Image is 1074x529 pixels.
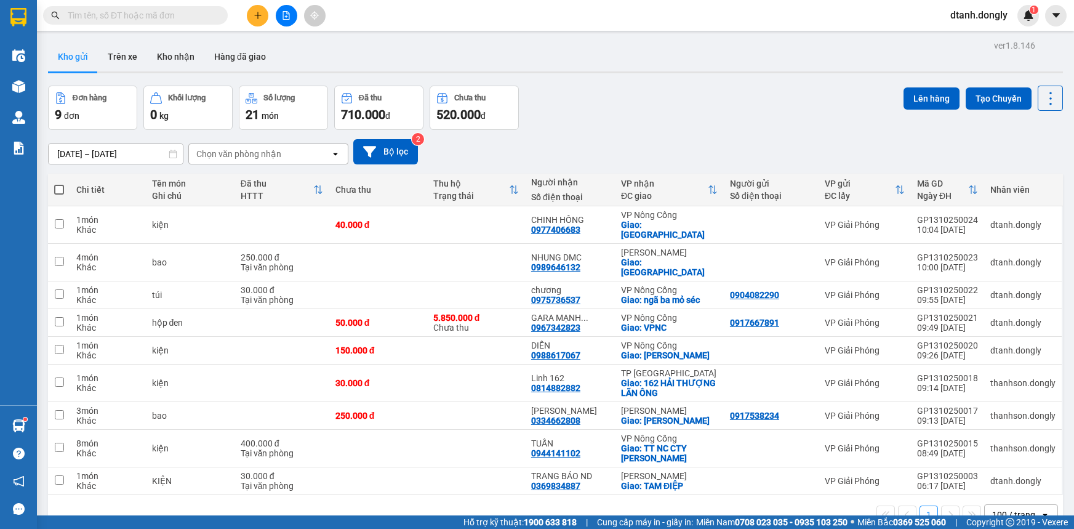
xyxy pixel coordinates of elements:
[917,383,978,393] div: 09:14 [DATE]
[12,80,25,93] img: warehouse-icon
[433,191,509,201] div: Trạng thái
[76,406,140,416] div: 3 món
[241,262,323,272] div: Tại văn phòng
[621,350,718,360] div: Giao: MINH NGHĨA
[990,220,1056,230] div: dtanh.dongly
[48,42,98,71] button: Kho gửi
[597,515,693,529] span: Cung cấp máy in - giấy in:
[152,411,228,421] div: bao
[1030,6,1038,14] sup: 1
[335,411,421,421] div: 250.000 đ
[621,257,718,277] div: Giao: Trường Sơn
[917,225,978,235] div: 10:04 [DATE]
[55,107,62,122] span: 9
[385,111,390,121] span: đ
[150,107,157,122] span: 0
[621,248,718,257] div: [PERSON_NAME]
[76,252,140,262] div: 4 món
[241,471,323,481] div: 30.000 đ
[917,448,978,458] div: 08:49 [DATE]
[940,7,1017,23] span: dtanh.dongly
[531,383,580,393] div: 0814882882
[304,5,326,26] button: aim
[282,11,291,20] span: file-add
[359,94,382,102] div: Đã thu
[524,517,577,527] strong: 1900 633 818
[13,503,25,515] span: message
[1045,5,1067,26] button: caret-down
[911,174,984,206] th: Toggle SortBy
[917,323,978,333] div: 09:49 [DATE]
[64,111,79,121] span: đơn
[825,191,895,201] div: ĐC lấy
[917,179,968,188] div: Mã GD
[152,318,228,328] div: hộp đen
[917,438,978,448] div: GP1310250015
[1006,518,1014,527] span: copyright
[48,86,137,130] button: Đơn hàng9đơn
[531,192,609,202] div: Số điện thoại
[893,517,946,527] strong: 0369 525 060
[12,111,25,124] img: warehouse-icon
[531,350,580,360] div: 0988617067
[917,285,978,295] div: GP1310250022
[730,411,779,421] div: 0917538234
[621,341,718,350] div: VP Nông Cống
[917,406,978,416] div: GP1310250017
[531,438,609,448] div: TUẤN
[76,438,140,448] div: 8 món
[531,471,609,481] div: TRANG BÁO ND
[531,481,580,491] div: 0369834887
[825,257,905,267] div: VP Giải Phóng
[331,149,340,159] svg: open
[76,185,140,195] div: Chi tiết
[241,179,313,188] div: Đã thu
[531,373,609,383] div: Linh 162
[621,323,718,333] div: Giao: VPNC
[433,313,519,323] div: 5.850.000 đ
[825,378,905,388] div: VP Giải Phóng
[917,262,978,272] div: 10:00 [DATE]
[463,515,577,529] span: Hỗ trợ kỹ thuật:
[433,179,509,188] div: Thu hộ
[581,313,588,323] span: ...
[335,220,421,230] div: 40.000 đ
[152,179,228,188] div: Tên món
[1051,10,1062,21] span: caret-down
[152,378,228,388] div: kiện
[152,191,228,201] div: Ghi chú
[819,174,911,206] th: Toggle SortBy
[76,448,140,458] div: Khác
[917,416,978,426] div: 09:13 [DATE]
[13,448,25,459] span: question-circle
[76,215,140,225] div: 1 món
[730,191,812,201] div: Số điện thoại
[152,443,228,453] div: kiện
[621,191,708,201] div: ĐC giao
[917,295,978,305] div: 09:55 [DATE]
[152,476,228,486] div: KIỆN
[992,509,1035,521] div: 100 / trang
[621,179,708,188] div: VP nhận
[241,252,323,262] div: 250.000 đ
[990,290,1056,300] div: dtanh.dongly
[436,107,481,122] span: 520.000
[917,341,978,350] div: GP1310250020
[147,42,204,71] button: Kho nhận
[353,139,418,164] button: Bộ lọc
[621,471,718,481] div: [PERSON_NAME]
[10,8,26,26] img: logo-vxr
[531,285,609,295] div: chương
[621,295,718,305] div: Giao: ngã ba mỏ séc
[234,174,329,206] th: Toggle SortBy
[76,373,140,383] div: 1 món
[427,174,525,206] th: Toggle SortBy
[917,471,978,481] div: GP1310250003
[152,345,228,355] div: kiện
[1040,510,1050,520] svg: open
[531,416,580,426] div: 0334662808
[825,290,905,300] div: VP Giải Phóng
[12,419,25,432] img: warehouse-icon
[76,350,140,360] div: Khác
[335,345,421,355] div: 150.000 đ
